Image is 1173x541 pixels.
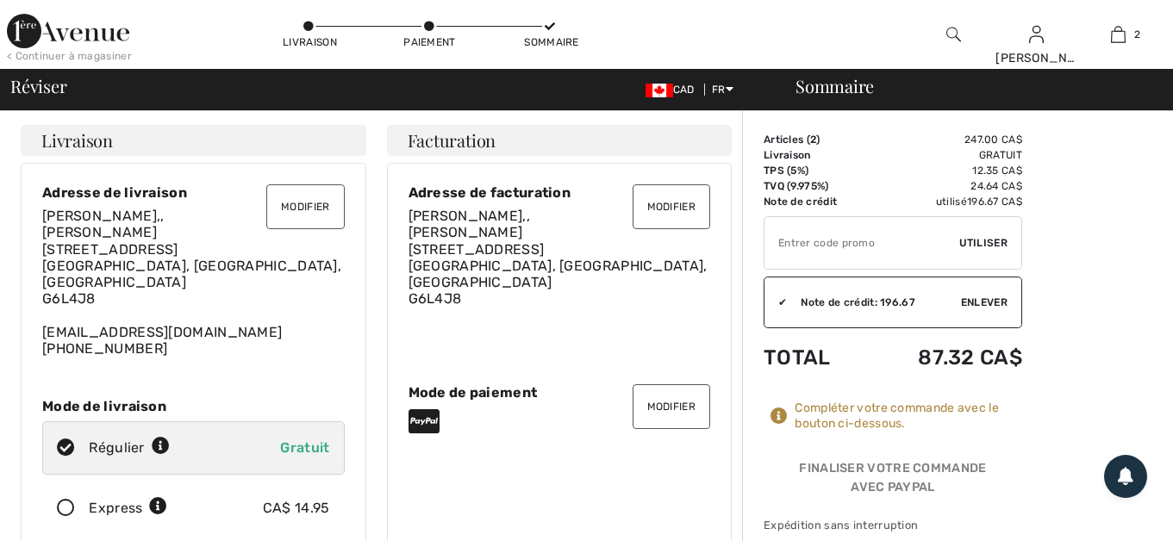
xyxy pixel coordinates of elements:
td: TVQ (9.975%) [764,178,870,194]
td: utilisé [870,194,1022,209]
span: Utiliser [959,235,1008,251]
a: 2 [1078,24,1158,45]
img: Mes infos [1029,24,1044,45]
button: Modifier [266,184,344,229]
img: 1ère Avenue [7,14,129,48]
div: Paiement [403,34,455,50]
td: TPS (5%) [764,163,870,178]
img: recherche [946,24,961,45]
div: Livraison [283,34,334,50]
div: Note de crédit: 196.67 [787,295,961,310]
span: CAD [646,84,702,96]
img: Canadian Dollar [646,84,673,97]
div: Express [89,498,167,519]
div: Régulier [89,438,170,458]
td: 24.64 CA$ [870,178,1022,194]
div: Adresse de livraison [42,184,345,201]
div: Mode de livraison [42,398,345,414]
div: Sommaire [524,34,576,50]
span: 196.67 CA$ [967,196,1022,208]
td: 12.35 CA$ [870,163,1022,178]
div: Mode de paiement [409,384,711,401]
span: 2 [810,134,816,146]
span: Facturation [408,132,496,149]
td: Articles ( ) [764,132,870,147]
div: Expédition sans interruption [764,517,1022,533]
td: Note de crédit [764,194,870,209]
div: Adresse de facturation [409,184,711,201]
td: Total [764,328,870,387]
td: Gratuit [870,147,1022,163]
div: [PERSON_NAME] [995,49,1076,67]
a: Se connecter [1029,26,1044,42]
td: 87.32 CA$ [870,328,1022,387]
span: [PERSON_NAME],, [PERSON_NAME] [409,208,531,240]
span: [STREET_ADDRESS] [GEOGRAPHIC_DATA], [GEOGRAPHIC_DATA], [GEOGRAPHIC_DATA] G6L4J8 [409,241,708,308]
input: Code promo [764,217,959,269]
button: Modifier [633,384,710,429]
div: CA$ 14.95 [263,498,330,519]
button: Modifier [633,184,710,229]
span: Gratuit [280,439,329,456]
td: Livraison [764,147,870,163]
div: Finaliser votre commande avec PayPal [764,459,1022,503]
div: ✔ [764,295,787,310]
span: Réviser [10,78,66,95]
td: 247.00 CA$ [870,132,1022,147]
span: Enlever [961,295,1008,310]
span: Livraison [41,132,113,149]
img: Mon panier [1111,24,1126,45]
div: < Continuer à magasiner [7,48,132,64]
span: 2 [1134,27,1140,42]
div: Compléter votre commande avec le bouton ci-dessous. [795,401,1022,432]
span: [PERSON_NAME],, [PERSON_NAME] [42,208,165,240]
div: [EMAIL_ADDRESS][DOMAIN_NAME] [PHONE_NUMBER] [42,208,345,357]
div: Sommaire [775,78,1163,95]
span: FR [712,84,733,96]
span: [STREET_ADDRESS] [GEOGRAPHIC_DATA], [GEOGRAPHIC_DATA], [GEOGRAPHIC_DATA] G6L4J8 [42,241,341,308]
